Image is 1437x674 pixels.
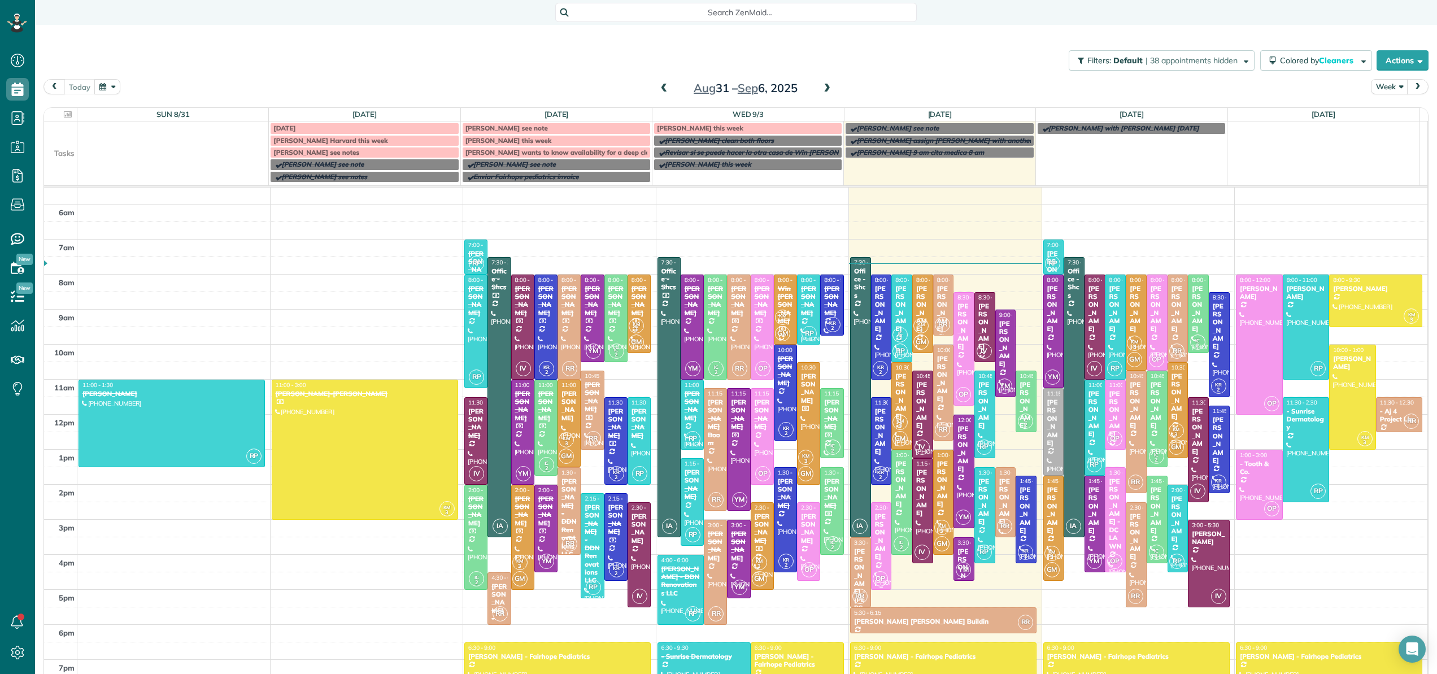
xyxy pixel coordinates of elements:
div: [PERSON_NAME] [538,390,554,423]
span: 1:30 - 4:30 [1109,469,1136,476]
span: KM [633,321,640,327]
span: [DATE] [273,124,295,132]
a: [DATE] [928,110,952,119]
div: [PERSON_NAME] [1129,285,1143,333]
a: [DATE] [1312,110,1336,119]
small: 3 [893,421,907,432]
span: IV [516,361,531,376]
span: 11:15 - 2:00 [755,390,785,397]
small: 3 [914,324,928,335]
small: 2 [539,463,554,474]
span: RP [246,449,262,464]
div: [PERSON_NAME] [957,425,971,473]
div: [PERSON_NAME] [1191,285,1205,333]
small: 3 [1358,437,1372,448]
div: [PERSON_NAME] [978,477,992,526]
span: 11:00 - 1:00 [685,381,715,389]
span: 11:15 - 2:45 [708,390,738,397]
span: KR [877,469,884,475]
span: [PERSON_NAME] this week [665,160,751,168]
span: [PERSON_NAME] see note [473,160,556,168]
span: GM [629,334,644,350]
span: Colored by [1280,55,1357,66]
span: [PERSON_NAME] see note [856,124,939,132]
small: 2 [826,323,840,334]
span: 8:00 - 10:30 [608,276,639,284]
span: 10:30 - 2:00 [801,364,831,371]
span: 8:30 - 10:30 [978,294,1009,301]
div: [PERSON_NAME] [777,477,794,510]
div: [PERSON_NAME] [584,285,600,318]
span: 10:45 - 1:00 [585,372,615,380]
small: 2 [1212,385,1226,395]
div: [PERSON_NAME] [730,285,747,318]
span: IV [915,440,930,455]
span: 8:00 - 11:00 [875,276,905,284]
span: 10:45 - 12:30 [1020,372,1053,380]
span: 11:30 - 12:30 [1380,399,1414,406]
div: [PERSON_NAME] [754,285,770,318]
small: 2 [709,367,723,378]
span: 8:30 - 11:30 [1213,294,1243,301]
small: 2 [539,367,554,378]
span: OP [755,466,770,481]
span: [PERSON_NAME] with [PERSON_NAME] [DATE] [1048,124,1199,132]
span: 8:00 - 11:15 [468,276,499,284]
div: [PERSON_NAME] [800,372,817,405]
span: YM [997,379,1012,394]
span: Cleaners [1319,55,1355,66]
span: 11:30 - 2:00 [468,399,499,406]
span: 8:00 - 10:45 [1151,276,1181,284]
div: [PERSON_NAME] [895,285,909,333]
a: Filters: Default | 38 appointments hidden [1063,50,1255,71]
span: 8:00 - 9:45 [937,276,964,284]
small: 2 [609,350,624,360]
span: KM [802,453,809,459]
div: [PERSON_NAME] - The Verandas [1047,250,1061,331]
div: [PERSON_NAME] [1088,285,1102,333]
span: 7:30 - 3:30 [854,259,881,266]
div: [PERSON_NAME] [895,372,909,421]
button: Actions [1377,50,1429,71]
span: 1:00 - 4:00 [895,451,922,459]
span: KM [779,312,786,319]
small: 2 [779,428,793,439]
span: RP [685,431,700,446]
span: [PERSON_NAME] see notes [273,148,359,156]
small: 2 [1149,455,1164,466]
span: IC [830,442,835,449]
div: [PERSON_NAME] [608,285,624,318]
div: [PERSON_NAME] [468,407,484,440]
span: | 38 appointments hidden [1146,55,1238,66]
span: 10:30 - 1:15 [1172,364,1202,371]
span: 1:30 - 4:30 [778,469,805,476]
a: [DATE] [352,110,377,119]
span: IC [714,364,718,370]
span: 7:00 - 8:00 [1047,241,1074,249]
span: Aug [694,81,716,95]
div: Office - Shcs [661,267,677,292]
span: RP [469,369,484,385]
div: Office - Shcs [1067,267,1081,300]
a: Sun 8/31 [156,110,190,119]
div: Office - Shcs [491,267,507,292]
span: [PERSON_NAME] 9 am cita medica 8 am [856,148,984,156]
span: 8:00 - 10:30 [585,276,615,284]
small: 3 [629,324,643,335]
div: [PERSON_NAME] [874,407,889,456]
span: 11:30 - 2:00 [608,399,639,406]
span: RP [469,256,484,271]
div: [PERSON_NAME] [978,381,992,429]
span: 1:30 - 3:30 [999,469,1026,476]
small: 3 [776,316,790,327]
span: RR [732,361,747,376]
span: 10:45 - 1:15 [916,372,947,380]
span: 1:30 - 4:00 [561,469,589,476]
small: 3 [1127,342,1142,353]
span: RP [1107,361,1122,376]
div: [PERSON_NAME] [82,390,262,398]
span: 11:30 - 2:30 [1192,399,1222,406]
div: [PHONE_NUMBER] [777,344,794,360]
div: [PERSON_NAME] [1150,381,1164,429]
div: [PERSON_NAME] [1019,381,1033,429]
